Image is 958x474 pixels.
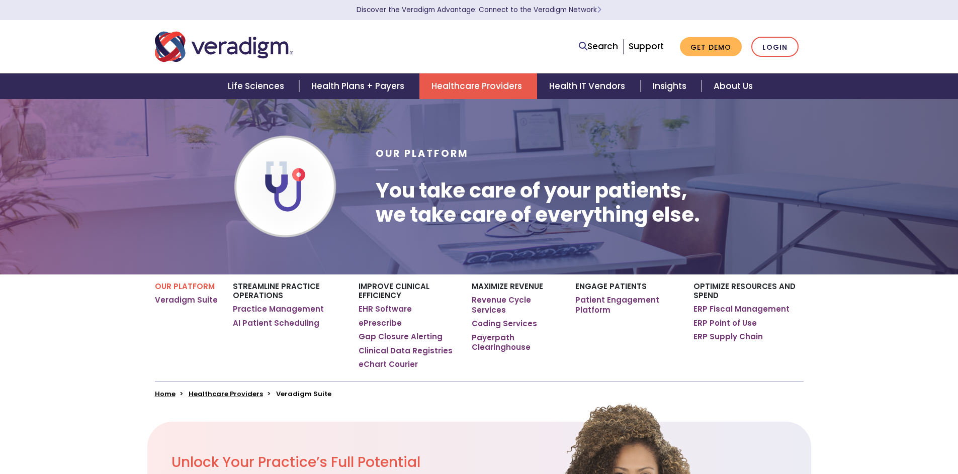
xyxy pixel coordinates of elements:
a: Clinical Data Registries [359,346,453,356]
a: Healthcare Providers [419,73,537,99]
a: ERP Point of Use [693,318,757,328]
h2: Unlock Your Practice’s Full Potential [171,454,535,471]
a: Payerpath Clearinghouse [472,333,560,352]
h1: You take care of your patients, we take care of everything else. [376,178,700,227]
a: Search [579,40,618,53]
img: Veradigm logo [155,30,293,63]
a: EHR Software [359,304,412,314]
a: Get Demo [680,37,742,57]
a: Revenue Cycle Services [472,295,560,315]
span: Learn More [597,5,601,15]
a: Login [751,37,799,57]
a: Health IT Vendors [537,73,640,99]
a: Veradigm Suite [155,295,218,305]
a: eChart Courier [359,359,418,369]
a: Healthcare Providers [189,389,263,399]
a: Gap Closure Alerting [359,332,443,342]
a: ePrescribe [359,318,402,328]
a: Coding Services [472,319,537,329]
a: Practice Management [233,304,324,314]
a: Discover the Veradigm Advantage: Connect to the Veradigm NetworkLearn More [357,5,601,15]
a: About Us [702,73,765,99]
a: Life Sciences [216,73,299,99]
a: Support [629,40,664,52]
a: Health Plans + Payers [299,73,419,99]
a: AI Patient Scheduling [233,318,319,328]
a: ERP Fiscal Management [693,304,790,314]
a: ERP Supply Chain [693,332,763,342]
a: Patient Engagement Platform [575,295,678,315]
a: Home [155,389,176,399]
span: Our Platform [376,147,469,160]
a: Insights [641,73,702,99]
